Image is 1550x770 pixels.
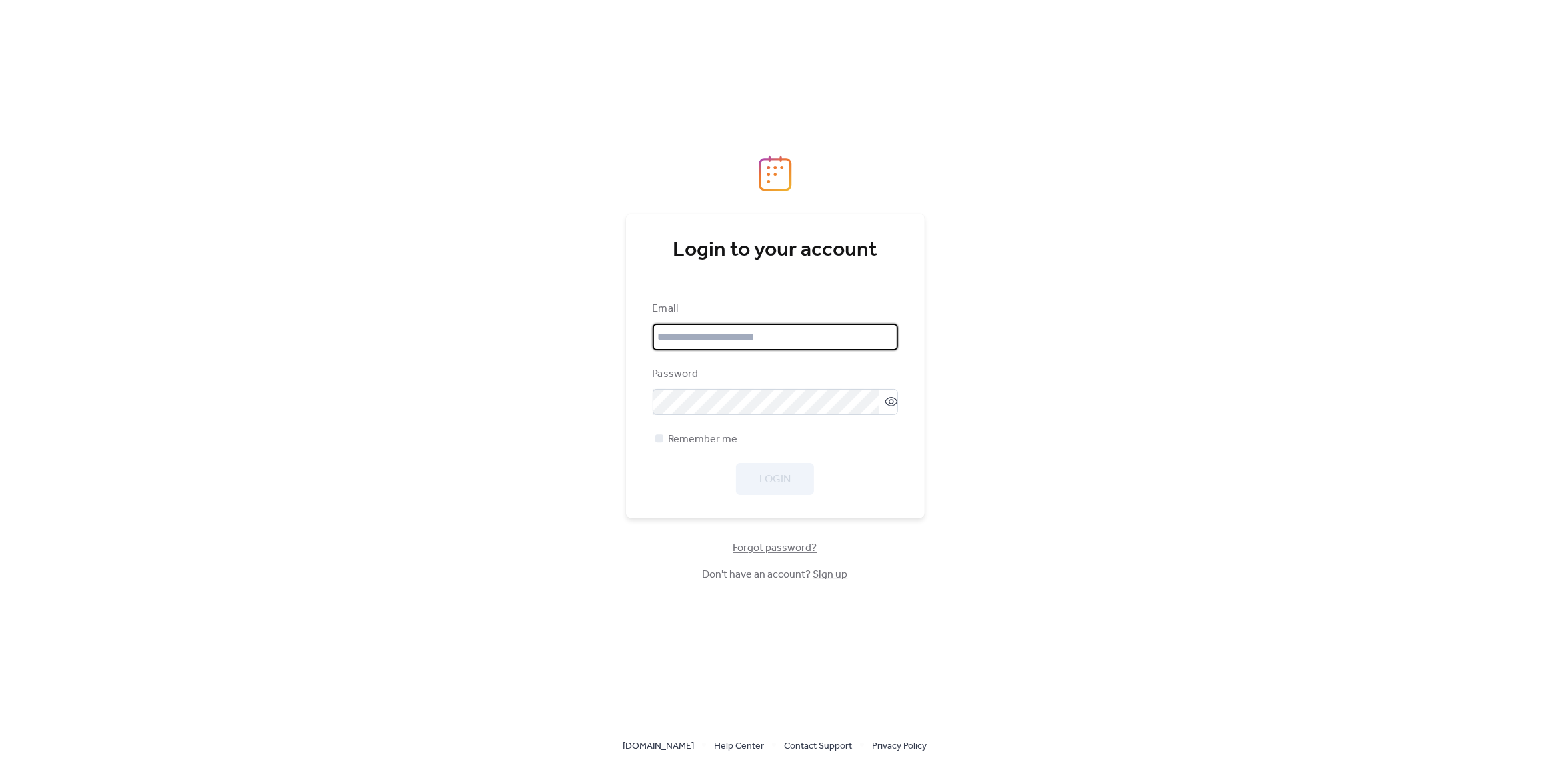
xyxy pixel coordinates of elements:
span: Privacy Policy [873,739,927,755]
div: Email [653,301,895,317]
span: Contact Support [785,739,853,755]
div: Login to your account [653,237,898,264]
img: logo [759,155,792,191]
span: Remember me [669,432,738,448]
span: Help Center [715,739,765,755]
a: [DOMAIN_NAME] [623,737,695,754]
span: Don't have an account? [703,567,848,583]
a: Forgot password? [733,544,817,552]
div: Password [653,366,895,382]
a: Sign up [813,564,848,585]
span: Forgot password? [733,540,817,556]
a: Help Center [715,737,765,754]
span: [DOMAIN_NAME] [623,739,695,755]
a: Privacy Policy [873,737,927,754]
a: Contact Support [785,737,853,754]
